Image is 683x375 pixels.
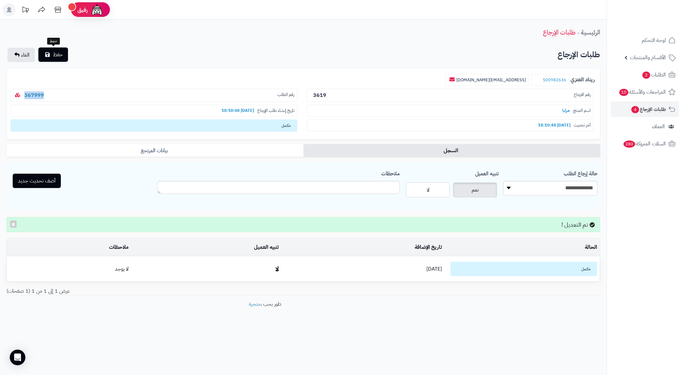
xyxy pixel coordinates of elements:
div: Open Intercom Messenger [10,350,25,365]
a: طلبات الإرجاع [543,27,576,37]
a: السجل [303,144,600,157]
span: طلبات الإرجاع [631,105,666,114]
div: عرض 1 إلى 1 من 1 (1 صفحات) [2,288,303,295]
span: الطلبات [642,70,666,79]
span: رفيق [77,6,88,14]
a: السلات المتروكة280 [611,136,679,152]
h2: طلبات الإرجاع [557,48,600,61]
a: العملاء [611,119,679,134]
b: مرايا [559,107,573,114]
td: لا يوجد [7,257,131,281]
a: الغاء [7,48,35,62]
td: الحالة [445,238,600,256]
a: المراجعات والأسئلة10 [611,84,679,100]
td: تاريخ الإضافة [281,238,445,256]
span: المراجعات والأسئلة [619,87,666,97]
a: 367999 [24,91,44,99]
span: رقم الارجاع [574,92,591,99]
a: 500982636 [543,77,566,83]
label: تنبيه العميل [475,167,499,178]
a: لوحة التحكم [611,33,679,48]
td: ملاحظات [7,238,131,256]
span: لا [427,186,429,194]
div: حفظ [47,38,60,45]
a: بيانات المرتجع [7,144,303,157]
span: رقم الطلب [277,92,294,99]
span: 280 [623,141,635,148]
span: مكتمل [450,262,597,276]
label: حالة إرجاع الطلب [564,167,597,178]
button: × [10,221,17,228]
a: [EMAIL_ADDRESS][DOMAIN_NAME] [456,77,526,83]
button: حفظ [38,47,68,62]
a: متجرة [249,300,261,308]
span: العملاء [652,122,665,131]
b: [DATE] 18:10:48 [218,107,257,114]
span: لوحة التحكم [642,36,666,45]
span: 10 [619,89,628,96]
span: اسم المنتج [573,108,591,114]
span: نعم [472,186,479,194]
span: تاريخ إنشاء طلب الإرجاع [257,108,294,114]
span: 4 [631,106,639,113]
span: مكتمل [10,119,297,132]
b: ريناد العنزي [570,76,595,84]
span: الأقسام والمنتجات [630,53,666,62]
a: تحديثات المنصة [17,3,33,18]
span: آخر تحديث [574,122,591,128]
td: تنبيه العميل [131,238,281,256]
a: الطلبات2 [611,67,679,83]
label: ملاحظات [381,167,400,178]
span: 2 [642,72,650,79]
span: السلات المتروكة [623,139,666,148]
div: تم التعديل ! [7,217,600,233]
b: 3619 [313,91,326,99]
span: الغاء [21,51,30,59]
span: حفظ [53,51,63,59]
b: لا [275,264,279,274]
b: [DATE] 18:10:48 [535,122,574,128]
td: [DATE] [281,257,445,281]
img: ai-face.png [90,3,103,16]
a: طلبات الإرجاع4 [611,101,679,117]
a: الرئيسية [581,27,600,37]
button: أضف تحديث جديد [13,174,61,188]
